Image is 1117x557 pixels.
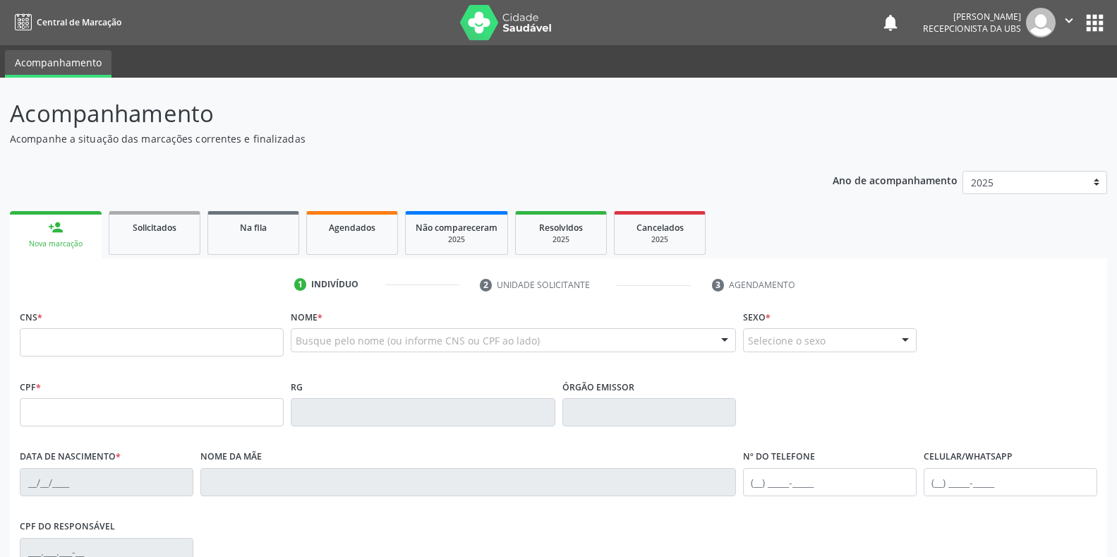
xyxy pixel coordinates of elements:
input: (__) _____-_____ [743,468,917,496]
label: Nº do Telefone [743,446,815,468]
label: Sexo [743,306,771,328]
div: Indivíduo [311,278,358,291]
div: Nova marcação [20,239,92,249]
label: Celular/WhatsApp [924,446,1013,468]
label: CNS [20,306,42,328]
p: Ano de acompanhamento [833,171,958,188]
a: Central de Marcação [10,11,121,34]
input: (__) _____-_____ [924,468,1097,496]
span: Agendados [329,222,375,234]
span: Cancelados [636,222,684,234]
span: Selecione o sexo [748,333,826,348]
div: [PERSON_NAME] [923,11,1021,23]
label: Nome [291,306,322,328]
button:  [1056,8,1082,37]
span: Na fila [240,222,267,234]
img: img [1026,8,1056,37]
div: 2025 [526,234,596,245]
div: 2025 [416,234,497,245]
span: Não compareceram [416,222,497,234]
p: Acompanhamento [10,96,778,131]
span: Busque pelo nome (ou informe CNS ou CPF ao lado) [296,333,540,348]
span: Recepcionista da UBS [923,23,1021,35]
p: Acompanhe a situação das marcações correntes e finalizadas [10,131,778,146]
div: person_add [48,220,64,235]
label: Nome da mãe [200,446,262,468]
label: CPF do responsável [20,516,115,538]
button: notifications [881,13,900,32]
i:  [1061,13,1077,28]
a: Acompanhamento [5,50,111,78]
input: __/__/____ [20,468,193,496]
label: Data de nascimento [20,446,121,468]
div: 2025 [624,234,695,245]
span: Central de Marcação [37,16,121,28]
button: apps [1082,11,1107,35]
label: RG [291,376,303,398]
label: Órgão emissor [562,376,634,398]
div: 1 [294,278,307,291]
span: Solicitados [133,222,176,234]
span: Resolvidos [539,222,583,234]
label: CPF [20,376,41,398]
